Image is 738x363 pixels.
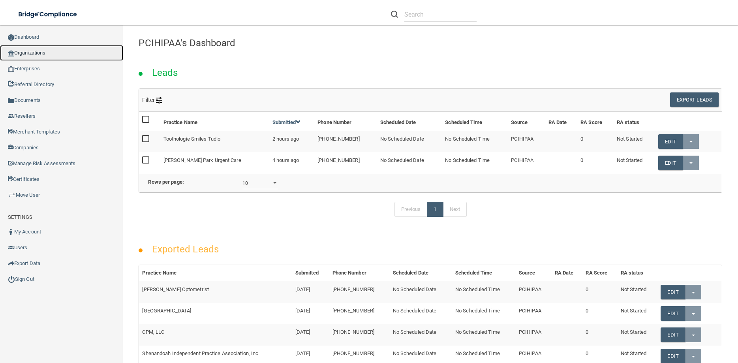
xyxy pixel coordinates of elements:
img: organization-icon.f8decf85.png [8,50,14,56]
img: icon-export.b9366987.png [8,260,14,267]
td: [PHONE_NUMBER] [329,324,390,346]
td: 4 hours ago [269,152,314,173]
td: [PHONE_NUMBER] [329,281,390,303]
th: Phone Number [314,112,377,131]
td: 0 [582,324,618,346]
a: Previous [394,202,428,217]
img: ic-search.3b580494.png [391,11,398,18]
td: Not Started [614,152,655,173]
th: Source [508,112,545,131]
td: Not Started [618,303,657,324]
th: RA Score [582,265,618,281]
a: Edit [661,306,685,321]
td: [PERSON_NAME] Park Urgent Care [160,152,269,173]
td: [DATE] [292,324,329,346]
td: [PHONE_NUMBER] [314,152,377,173]
td: Not Started [618,281,657,303]
td: 0 [582,303,618,324]
img: icon-documents.8dae5593.png [8,98,14,104]
th: RA status [618,265,657,281]
th: Practice Name [160,112,269,131]
td: 0 [577,152,614,173]
td: [GEOGRAPHIC_DATA] [139,303,292,324]
a: Edit [658,134,682,149]
img: icon-filter@2x.21656d0b.png [156,97,162,103]
td: PCIHIPAA [508,131,545,152]
th: Source [516,265,552,281]
td: PCIHIPAA [516,303,552,324]
th: RA status [614,112,655,131]
td: No Scheduled Date [390,324,452,346]
td: No Scheduled Time [452,303,516,324]
td: 0 [577,131,614,152]
a: Next [443,202,467,217]
a: Submitted [272,119,301,125]
h4: PCIHIPAA's Dashboard [139,38,722,48]
th: Scheduled Time [452,265,516,281]
img: briefcase.64adab9b.png [8,191,16,199]
h2: Leads [144,62,186,84]
td: No Scheduled Time [442,152,508,173]
a: 1 [427,202,443,217]
th: Scheduled Date [390,265,452,281]
td: No Scheduled Time [452,324,516,346]
td: [DATE] [292,303,329,324]
td: [PHONE_NUMBER] [329,303,390,324]
td: No Scheduled Date [377,152,442,173]
th: RA Score [577,112,614,131]
th: RA Date [545,112,577,131]
td: PCIHIPAA [508,152,545,173]
img: enterprise.0d942306.png [8,66,14,72]
th: Scheduled Date [377,112,442,131]
td: 0 [582,281,618,303]
td: PCIHIPAA [516,281,552,303]
button: Export Leads [670,92,719,107]
td: [PHONE_NUMBER] [314,131,377,152]
b: Rows per page: [148,179,184,185]
th: RA Date [552,265,582,281]
img: bridge_compliance_login_screen.278c3ca4.svg [12,6,85,23]
td: No Scheduled Date [390,303,452,324]
img: ic_user_dark.df1a06c3.png [8,229,14,235]
a: Edit [661,285,685,299]
img: icon-users.e205127d.png [8,245,14,251]
h2: Exported Leads [144,238,227,260]
img: ic_reseller.de258add.png [8,113,14,119]
a: Edit [658,156,682,170]
img: ic_dashboard_dark.d01f4a41.png [8,34,14,41]
th: Scheduled Time [442,112,508,131]
th: Phone Number [329,265,390,281]
td: No Scheduled Date [377,131,442,152]
th: Submitted [292,265,329,281]
th: Practice Name [139,265,292,281]
img: ic_power_dark.7ecde6b1.png [8,276,15,283]
td: No Scheduled Date [390,281,452,303]
td: 2 hours ago [269,131,314,152]
td: Not Started [614,131,655,152]
td: No Scheduled Time [442,131,508,152]
td: No Scheduled Time [452,281,516,303]
td: PCIHIPAA [516,324,552,346]
td: [PERSON_NAME] Optometrist [139,281,292,303]
input: Search [404,7,477,22]
span: Filter [142,97,162,103]
td: Toothologie Smiles Tudio [160,131,269,152]
td: [DATE] [292,281,329,303]
td: CPM, LLC [139,324,292,346]
label: SETTINGS [8,213,32,222]
iframe: Drift Widget Chat Controller [601,307,729,339]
